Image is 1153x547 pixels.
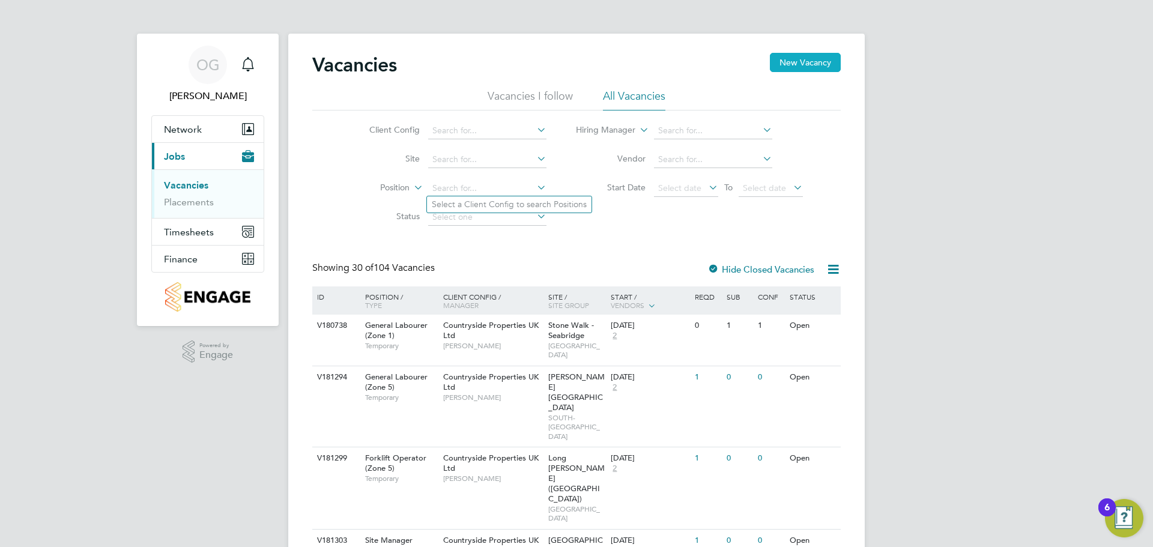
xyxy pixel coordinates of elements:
div: Reqd [692,286,723,307]
button: Open Resource Center, 6 new notifications [1105,499,1143,537]
span: Select date [743,183,786,193]
h2: Vacancies [312,53,397,77]
div: Client Config / [440,286,545,315]
div: V180738 [314,315,356,337]
div: Open [787,315,839,337]
li: Select a Client Config to search Positions [427,196,592,212]
span: Long [PERSON_NAME] ([GEOGRAPHIC_DATA]) [548,453,605,504]
div: Sub [724,286,755,307]
button: New Vacancy [770,53,841,72]
input: Search for... [654,151,772,168]
span: [GEOGRAPHIC_DATA] [548,341,605,360]
div: Status [787,286,839,307]
input: Select one [428,209,546,226]
label: Hide Closed Vacancies [707,264,814,275]
span: [PERSON_NAME][GEOGRAPHIC_DATA] [548,372,605,413]
div: ID [314,286,356,307]
label: Client Config [351,124,420,135]
label: Vendor [576,153,646,164]
div: 0 [724,447,755,470]
span: Temporary [365,341,437,351]
span: OG [196,57,220,73]
div: 1 [755,315,786,337]
button: Jobs [152,143,264,169]
div: Conf [755,286,786,307]
button: Network [152,116,264,142]
span: Temporary [365,474,437,483]
div: 0 [755,366,786,388]
span: [PERSON_NAME] [443,474,542,483]
span: General Labourer (Zone 1) [365,320,428,340]
span: [GEOGRAPHIC_DATA] [548,504,605,523]
li: All Vacancies [603,89,665,110]
div: Start / [608,286,692,316]
div: [DATE] [611,536,689,546]
div: [DATE] [611,453,689,464]
span: To [721,180,736,195]
span: Engage [199,350,233,360]
div: Showing [312,262,437,274]
span: Finance [164,253,198,265]
div: V181294 [314,366,356,388]
div: 1 [692,366,723,388]
span: Select date [658,183,701,193]
span: 104 Vacancies [352,262,435,274]
div: Open [787,447,839,470]
a: Go to home page [151,282,264,312]
label: Hiring Manager [566,124,635,136]
span: Olivia Glasgow [151,89,264,103]
input: Search for... [428,122,546,139]
a: Vacancies [164,180,208,191]
a: OG[PERSON_NAME] [151,46,264,103]
span: Powered by [199,340,233,351]
span: Stone Walk - Seabridge [548,320,594,340]
span: Temporary [365,393,437,402]
span: [PERSON_NAME] [443,393,542,402]
nav: Main navigation [137,34,279,326]
a: Placements [164,196,214,208]
div: Jobs [152,169,264,218]
div: 0 [724,366,755,388]
div: 0 [755,447,786,470]
input: Search for... [428,180,546,197]
span: Manager [443,300,479,310]
span: Countryside Properties UK Ltd [443,320,539,340]
div: 1 [692,447,723,470]
span: [PERSON_NAME] [443,341,542,351]
span: Forklift Operator (Zone 5) [365,453,426,473]
div: [DATE] [611,321,689,331]
a: Powered byEngage [183,340,234,363]
div: Open [787,366,839,388]
span: Jobs [164,151,185,162]
label: Start Date [576,182,646,193]
span: SOUTH-[GEOGRAPHIC_DATA] [548,413,605,441]
div: Position / [356,286,440,315]
span: Timesheets [164,226,214,238]
div: 1 [724,315,755,337]
div: Site / [545,286,608,315]
button: Timesheets [152,219,264,245]
div: 6 [1104,507,1110,523]
div: V181299 [314,447,356,470]
span: Type [365,300,382,310]
label: Site [351,153,420,164]
span: 30 of [352,262,374,274]
span: 2 [611,464,619,474]
span: General Labourer (Zone 5) [365,372,428,392]
span: Vendors [611,300,644,310]
span: Network [164,124,202,135]
button: Finance [152,246,264,272]
img: countryside-properties-logo-retina.png [165,282,250,312]
input: Search for... [428,151,546,168]
div: 0 [692,315,723,337]
span: 2 [611,331,619,341]
span: 2 [611,382,619,393]
span: Site Manager [365,535,413,545]
div: [DATE] [611,372,689,382]
input: Search for... [654,122,772,139]
label: Status [351,211,420,222]
li: Vacancies I follow [488,89,573,110]
span: Site Group [548,300,589,310]
span: Countryside Properties UK Ltd [443,453,539,473]
label: Position [340,182,410,194]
